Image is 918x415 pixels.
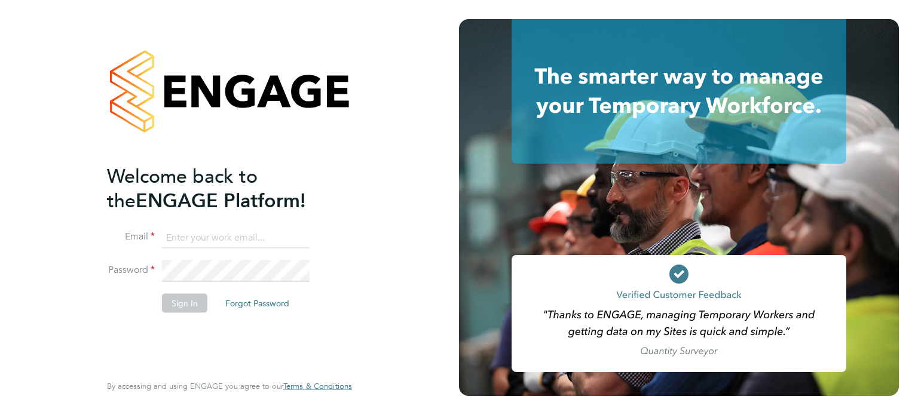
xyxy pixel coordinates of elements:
[162,227,310,248] input: Enter your work email...
[107,264,155,276] label: Password
[107,164,258,212] span: Welcome back to the
[283,381,352,391] span: Terms & Conditions
[216,294,299,313] button: Forgot Password
[283,382,352,391] a: Terms & Conditions
[107,230,155,243] label: Email
[107,164,340,213] h2: ENGAGE Platform!
[107,381,352,391] span: By accessing and using ENGAGE you agree to our
[162,294,207,313] button: Sign In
